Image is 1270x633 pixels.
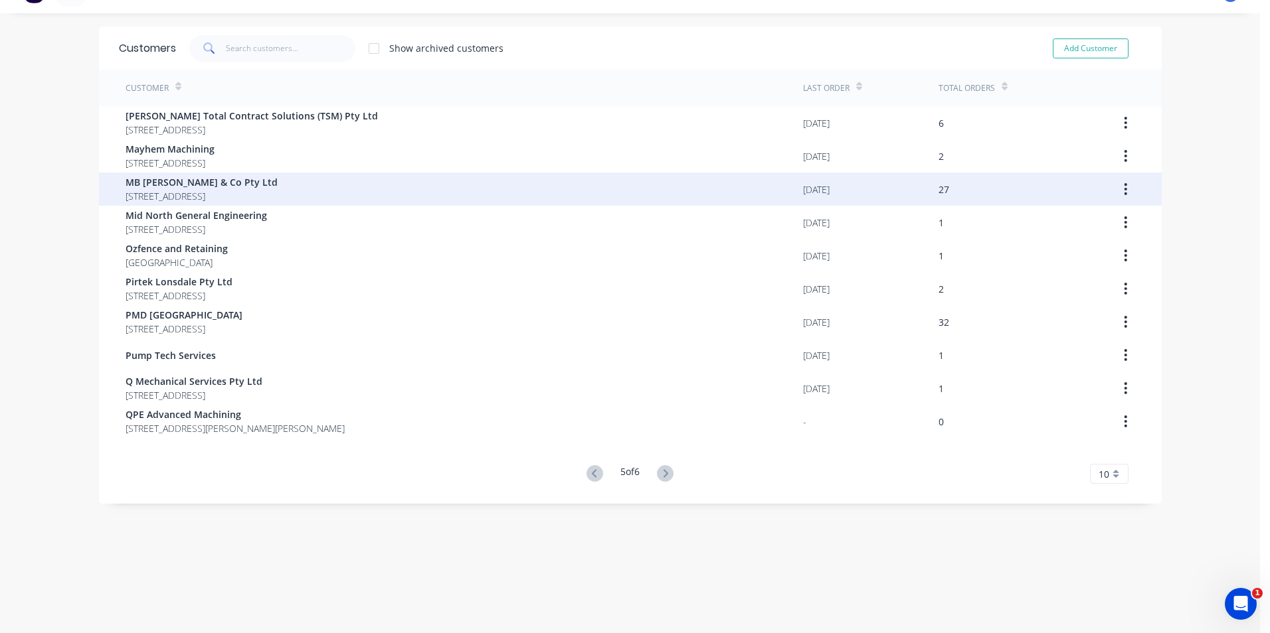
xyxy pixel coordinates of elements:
button: Add Customer [1053,38,1129,58]
div: Customer [126,82,169,94]
span: QPE Advanced Machining [126,407,345,421]
div: 0 [939,415,944,429]
div: Total Orders [939,82,995,94]
div: Last Order [803,82,850,94]
div: [DATE] [803,182,830,196]
div: 1 [939,216,944,230]
span: [GEOGRAPHIC_DATA] [126,255,228,269]
span: [PERSON_NAME] Total Contract Solutions (TSM) Pty Ltd [126,109,378,123]
span: Mid North General Engineering [126,208,267,222]
span: 10 [1099,467,1109,481]
div: 2 [939,149,944,163]
span: [STREET_ADDRESS] [126,222,267,236]
span: Mayhem Machining [126,142,215,156]
span: [STREET_ADDRESS] [126,322,242,336]
span: [STREET_ADDRESS] [126,123,378,137]
iframe: Intercom live chat [1225,588,1257,620]
input: Search customers... [226,35,355,62]
div: 5 of 6 [620,464,640,484]
div: Show archived customers [389,41,503,55]
div: 27 [939,182,949,196]
div: 1 [939,382,944,395]
div: [DATE] [803,382,830,395]
div: [DATE] [803,116,830,130]
span: Pump Tech Services [126,348,216,362]
span: 1 [1252,588,1263,598]
span: Pirtek Lonsdale Pty Ltd [126,275,232,289]
div: 2 [939,282,944,296]
span: PMD [GEOGRAPHIC_DATA] [126,308,242,322]
span: Ozfence and Retaining [126,242,228,255]
div: 6 [939,116,944,130]
span: [STREET_ADDRESS] [126,289,232,303]
span: [STREET_ADDRESS][PERSON_NAME][PERSON_NAME] [126,421,345,435]
div: [DATE] [803,249,830,263]
span: [STREET_ADDRESS] [126,189,278,203]
div: 32 [939,315,949,329]
span: Q Mechanical Services Pty Ltd [126,374,262,388]
div: Customers [119,40,176,56]
div: 1 [939,348,944,362]
span: MB [PERSON_NAME] & Co Pty Ltd [126,175,278,189]
div: [DATE] [803,315,830,329]
span: [STREET_ADDRESS] [126,388,262,402]
div: 1 [939,249,944,263]
div: [DATE] [803,282,830,296]
div: [DATE] [803,216,830,230]
span: [STREET_ADDRESS] [126,156,215,170]
div: [DATE] [803,348,830,362]
div: - [803,415,806,429]
div: [DATE] [803,149,830,163]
